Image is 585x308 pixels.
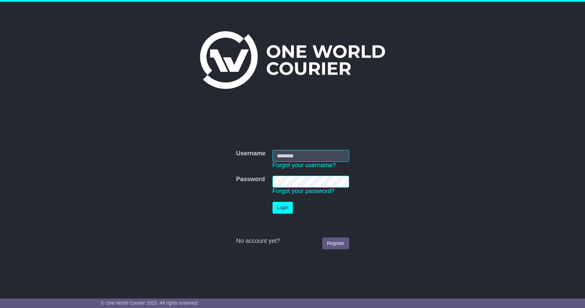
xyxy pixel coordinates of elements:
a: Register [322,237,349,249]
div: No account yet? [236,237,349,245]
span: © One World Courier 2025. All rights reserved. [101,300,199,306]
label: Username [236,150,265,157]
img: One World [200,31,385,89]
a: Forgot your username? [273,162,336,169]
button: Login [273,202,293,214]
label: Password [236,176,265,183]
a: Forgot your password? [273,188,335,194]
